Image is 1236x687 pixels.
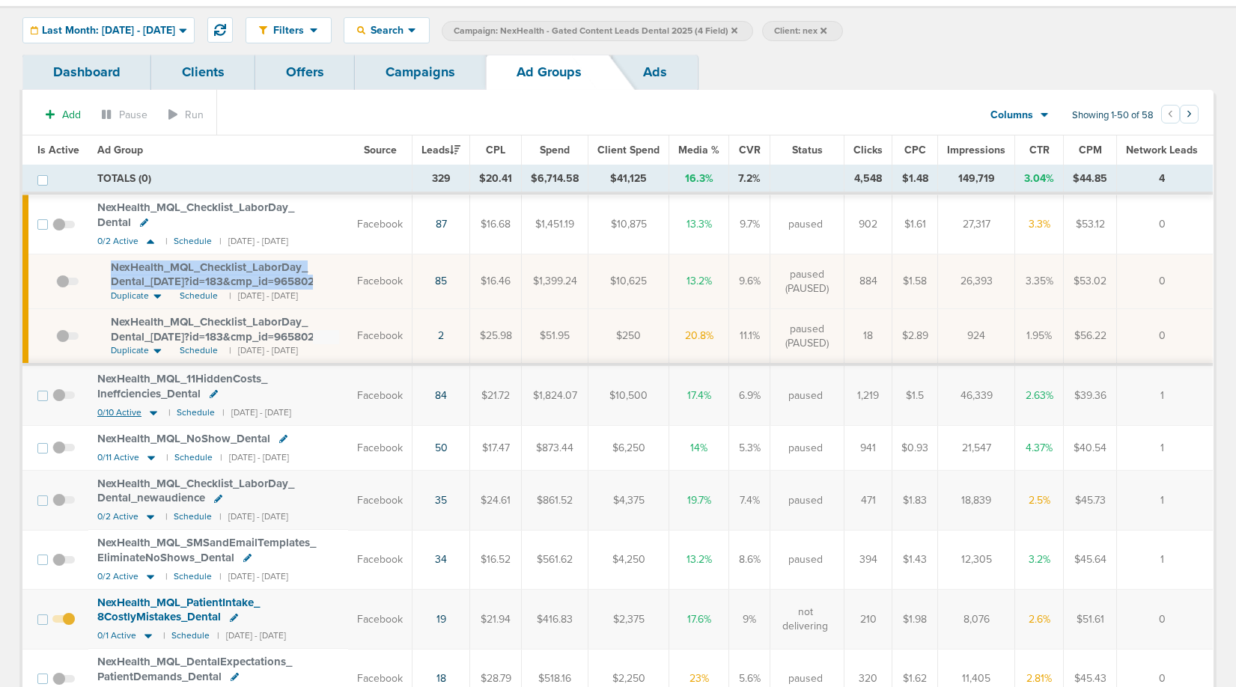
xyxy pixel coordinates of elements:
[1064,426,1117,471] td: $40.54
[844,530,892,589] td: 394
[1015,364,1064,425] td: 2.63%
[229,290,298,302] small: | [DATE] - [DATE]
[436,613,446,626] a: 19
[522,471,588,530] td: $861.52
[938,309,1015,365] td: 924
[1015,530,1064,589] td: 3.2%
[1064,165,1117,194] td: $44.85
[947,144,1005,156] span: Impressions
[588,309,669,365] td: $250
[938,193,1015,254] td: 27,317
[588,471,669,530] td: $4,375
[522,590,588,649] td: $416.83
[219,236,288,247] small: | [DATE] - [DATE]
[1064,254,1117,309] td: $53.02
[97,144,143,156] span: Ad Group
[220,452,289,463] small: | [DATE] - [DATE]
[180,290,218,302] span: Schedule
[435,389,447,402] a: 84
[470,254,522,309] td: $16.46
[435,494,447,507] a: 35
[1015,254,1064,309] td: 3.35%
[739,144,761,156] span: CVR
[180,344,218,357] span: Schedule
[174,236,212,247] small: Schedule
[97,201,294,229] span: NexHealth_ MQL_ Checklist_ LaborDay_ Dental
[522,309,588,365] td: $51.95
[37,104,89,126] button: Add
[97,432,270,445] span: NexHealth_ MQL_ NoShow_ Dental
[1072,109,1154,122] span: Showing 1-50 of 58
[436,218,447,230] a: 87
[219,571,288,582] small: | [DATE] - [DATE]
[174,452,213,463] small: Schedule
[267,24,310,37] span: Filters
[1117,590,1214,649] td: 0
[990,108,1033,123] span: Columns
[177,407,215,418] small: Schedule
[729,426,770,471] td: 5.3%
[97,630,136,641] span: 0/1 Active
[486,144,505,156] span: CPL
[588,193,669,254] td: $10,875
[597,144,660,156] span: Client Spend
[1117,309,1214,365] td: 0
[22,55,151,90] a: Dashboard
[844,254,892,309] td: 884
[892,426,938,471] td: $0.93
[678,144,719,156] span: Media %
[892,590,938,649] td: $1.98
[229,344,298,357] small: | [DATE] - [DATE]
[1180,105,1199,123] button: Go to next page
[1064,471,1117,530] td: $45.73
[421,144,460,156] span: Leads
[588,590,669,649] td: $2,375
[62,109,81,121] span: Add
[844,471,892,530] td: 471
[938,530,1015,589] td: 12,305
[892,530,938,589] td: $1.43
[348,193,412,254] td: Facebook
[522,426,588,471] td: $873.44
[788,388,823,403] span: paused
[729,165,770,194] td: 7.2%
[1015,309,1064,365] td: 1.95%
[165,571,166,582] small: |
[892,165,938,194] td: $1.48
[111,290,149,302] span: Duplicate
[522,364,588,425] td: $1,824.07
[844,193,892,254] td: 902
[454,25,737,37] span: Campaign: NexHealth - Gated Content Leads Dental 2025 (4 Field)
[892,193,938,254] td: $1.61
[470,471,522,530] td: $24.61
[938,165,1015,194] td: 149,719
[729,254,770,309] td: 9.6%
[365,24,408,37] span: Search
[522,254,588,309] td: $1,399.24
[1029,144,1050,156] span: CTR
[892,254,938,309] td: $1.58
[111,260,321,289] span: NexHealth_ MQL_ Checklist_ LaborDay_ Dental_ [DATE]?id=183&cmp_ id=9658029
[151,55,255,90] a: Clients
[770,309,844,365] td: paused (PAUSED)
[438,329,444,342] a: 2
[348,364,412,425] td: Facebook
[588,530,669,589] td: $4,250
[168,407,169,418] small: |
[470,530,522,589] td: $16.52
[669,471,729,530] td: 19.7%
[844,590,892,649] td: 210
[165,236,166,247] small: |
[588,426,669,471] td: $6,250
[470,309,522,365] td: $25.98
[470,590,522,649] td: $21.94
[1015,165,1064,194] td: 3.04%
[1117,254,1214,309] td: 0
[779,605,831,634] span: not delivering
[1064,364,1117,425] td: $39.36
[540,144,570,156] span: Spend
[1015,426,1064,471] td: 4.37%
[348,530,412,589] td: Facebook
[788,493,823,508] span: paused
[435,553,447,566] a: 34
